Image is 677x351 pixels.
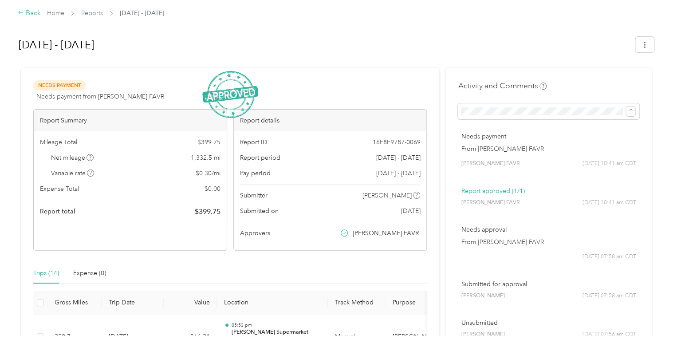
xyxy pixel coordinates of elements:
span: [PERSON_NAME] FAVR [461,199,520,207]
p: Submitted for approval [461,280,636,289]
th: Purpose [386,291,452,315]
span: Report ID [240,138,268,147]
span: [PERSON_NAME] FAVR [353,229,419,238]
span: Net mileage [51,153,94,162]
a: Reports [81,9,103,17]
p: Needs approval [461,225,636,234]
span: Pay period [240,169,271,178]
p: Needs payment [461,132,636,141]
p: Unsubmitted [461,318,636,327]
span: [DATE] 07:58 am CDT [583,253,636,261]
span: Needs payment from [PERSON_NAME] FAVR [36,92,164,101]
span: [DATE] [401,206,420,216]
th: Track Method [328,291,386,315]
p: [PERSON_NAME] Supermarket [231,328,321,336]
span: $ 0.00 [205,184,220,193]
span: 16F8E9787-0069 [372,138,420,147]
span: [PERSON_NAME] FAVR [461,160,520,168]
span: Submitter [240,191,268,200]
span: [DATE] 10:41 am CDT [583,160,636,168]
span: Variable rate [51,169,94,178]
span: Needs Payment [33,80,86,91]
h1: Aug 1 - 15, 2025 [19,34,629,55]
span: [PERSON_NAME] [362,191,412,200]
iframe: Everlance-gr Chat Button Frame [627,301,677,351]
div: Trips (14) [33,268,59,278]
p: 05:53 pm [231,322,321,328]
div: Report Summary [34,110,227,131]
div: Report details [234,110,427,131]
span: [DATE] 07:58 am CDT [583,292,636,300]
th: Location [217,291,328,315]
span: $ 399.75 [197,138,220,147]
a: Home [47,9,64,17]
span: Approvers [240,229,270,238]
th: Gross Miles [47,291,102,315]
div: Back [18,8,41,19]
span: [PERSON_NAME] [461,292,504,300]
div: Expense (0) [73,268,106,278]
h4: Activity and Comments [458,80,547,91]
th: Value [164,291,217,315]
span: Report period [240,153,280,162]
img: ApprovedStamp [202,71,258,118]
span: [DATE] 10:41 am CDT [583,199,636,207]
p: From [PERSON_NAME] FAVR [461,237,636,247]
span: Expense Total [40,184,79,193]
span: [DATE] - [DATE] [120,8,164,18]
span: [DATE] - [DATE] [376,153,420,162]
span: $ 0.30 / mi [196,169,220,178]
span: Submitted on [240,206,279,216]
span: [DATE] 07:56 am CDT [583,331,636,339]
span: [PERSON_NAME] [461,331,504,339]
span: 1,332.5 mi [191,153,220,162]
span: Report total [40,207,75,216]
span: Mileage Total [40,138,77,147]
p: Report approved (1/1) [461,186,636,196]
p: From [PERSON_NAME] FAVR [461,144,636,154]
span: [DATE] - [DATE] [376,169,420,178]
span: $ 399.75 [195,206,220,217]
th: Trip Date [102,291,164,315]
